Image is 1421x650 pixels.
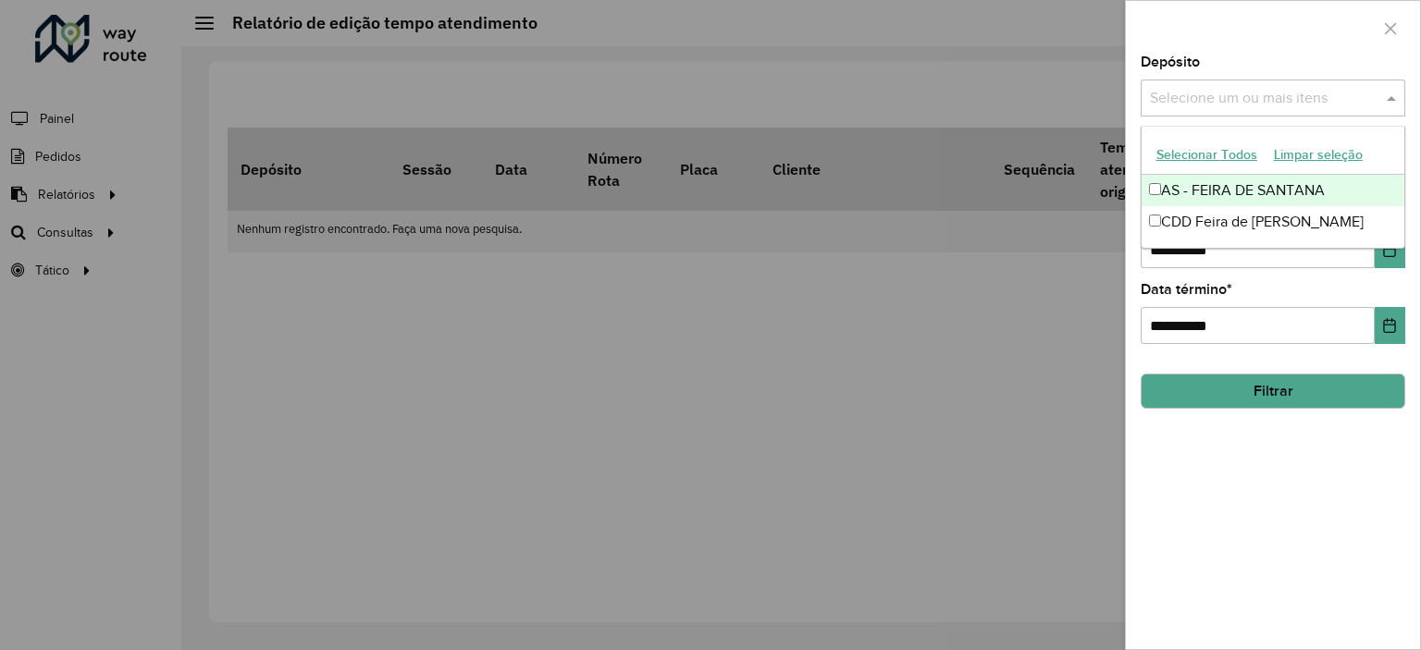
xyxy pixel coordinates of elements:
label: Data término [1141,278,1232,300]
ng-dropdown-panel: Options list [1141,126,1405,249]
label: Depósito [1141,51,1200,73]
button: Selecionar Todos [1148,141,1266,169]
div: CDD Feira de [PERSON_NAME] [1142,206,1404,238]
button: Choose Date [1375,307,1405,344]
button: Filtrar [1141,374,1405,409]
button: Choose Date [1375,231,1405,268]
div: AS - FEIRA DE SANTANA [1142,175,1404,206]
button: Limpar seleção [1266,141,1371,169]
